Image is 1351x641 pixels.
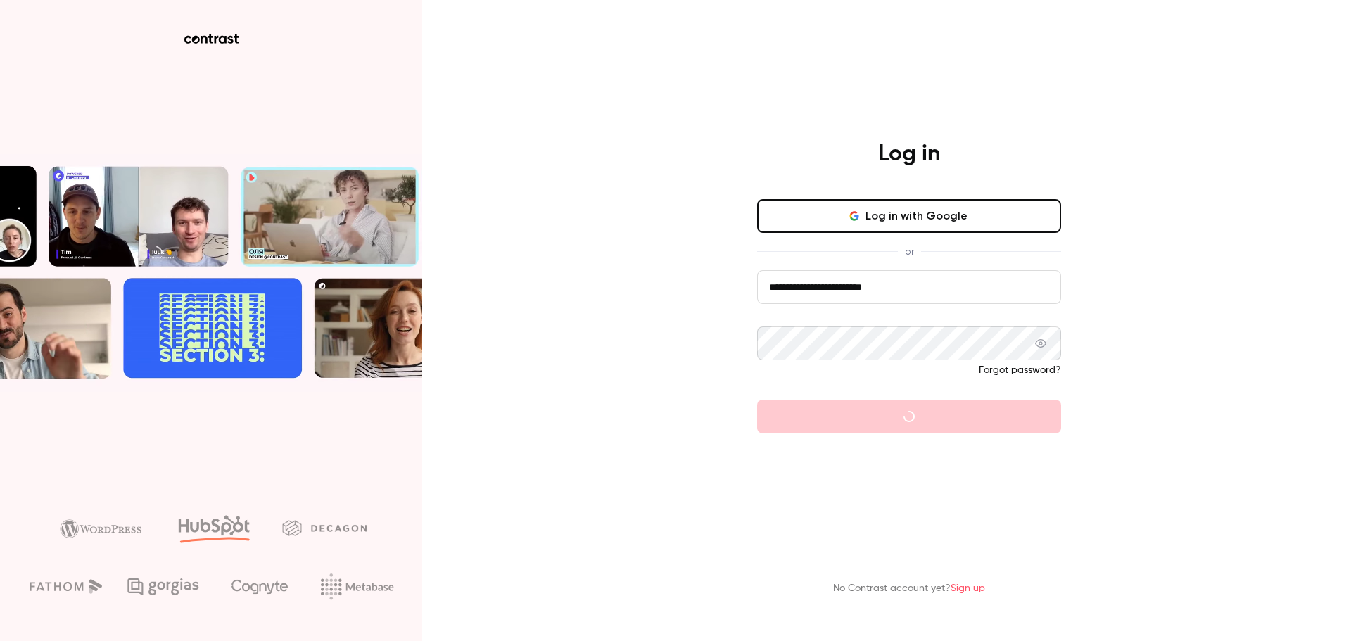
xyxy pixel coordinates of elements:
span: or [898,244,921,259]
img: decagon [282,520,367,535]
h4: Log in [878,140,940,168]
p: No Contrast account yet? [833,581,985,596]
a: Sign up [951,583,985,593]
a: Forgot password? [979,365,1061,375]
button: Log in with Google [757,199,1061,233]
